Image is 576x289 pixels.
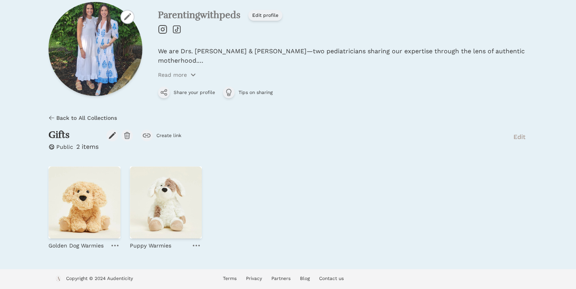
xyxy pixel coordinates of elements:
a: Blog [300,276,310,281]
img: Profile picture [48,2,142,96]
a: Golden Dog Warmies [48,238,104,249]
p: Golden Dog Warmies [48,242,104,249]
a: Privacy [246,276,262,281]
button: Read more [158,71,196,79]
a: Parentingwithpeds [158,9,240,21]
h2: Gifts [48,130,99,141]
p: Public [56,143,73,151]
a: Tips on sharing [223,87,273,98]
a: Terms [223,276,237,281]
span: Tips on sharing [239,89,273,96]
a: Puppy Warmies [130,238,171,249]
span: Share your profile [174,89,215,96]
img: Golden Dog Warmies [48,166,120,238]
p: Read more [158,71,187,79]
span: Create link [156,132,181,139]
span: Back to All Collections [56,114,117,122]
p: Copyright © 2024 Audenticity [66,275,133,283]
a: Contact us [319,276,344,281]
img: Puppy Warmies [130,166,202,238]
button: Create link [141,130,181,141]
p: Puppy Warmies [130,242,171,249]
p: 2 items [76,142,99,152]
a: Partners [271,276,291,281]
a: Edit [511,130,528,144]
span: Edit [513,132,526,142]
p: We are Drs. [PERSON_NAME] & [PERSON_NAME]—two pediatricians sharing our expertise through the len... [158,47,528,65]
label: Change photo [120,10,135,24]
a: Edit profile [248,10,282,21]
a: Back to All Collections [48,114,117,122]
button: Share your profile [158,87,215,98]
